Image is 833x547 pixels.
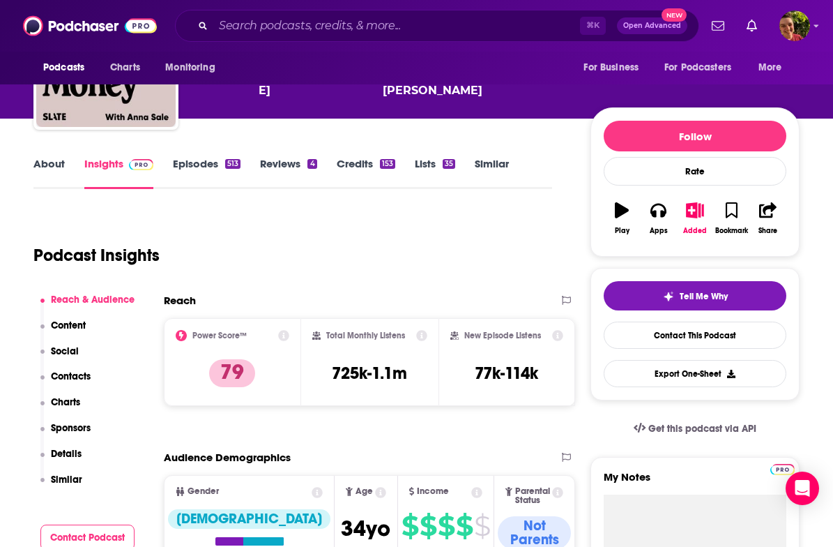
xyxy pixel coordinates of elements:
button: Social [40,345,79,371]
p: 79 [209,359,255,387]
div: 4 [307,159,316,169]
button: open menu [574,54,656,81]
p: Contacts [51,370,91,382]
span: Age [356,487,373,496]
div: Added [683,227,707,235]
button: Bookmark [713,193,749,243]
div: 35 [443,159,455,169]
h2: New Episode Listens [464,331,541,340]
span: 34 yo [341,515,390,542]
img: User Profile [779,10,810,41]
a: Get this podcast via API [622,412,767,446]
a: Show notifications dropdown [741,14,763,38]
img: Podchaser - Follow, Share and Rate Podcasts [23,13,157,39]
span: New [662,8,687,22]
p: Social [51,345,79,357]
a: About [33,157,65,189]
div: Rate [604,157,786,186]
h2: Total Monthly Listens [326,331,405,340]
span: More [758,58,782,77]
span: $ [438,515,454,537]
a: Similar [475,157,509,189]
a: Reviews4 [260,157,316,189]
span: Gender [188,487,219,496]
span: For Podcasters [664,58,731,77]
a: Pro website [770,462,795,475]
h1: Podcast Insights [33,245,160,266]
h2: Reach [164,294,196,307]
h3: 725k-1.1m [332,363,407,384]
button: Similar [40,474,83,500]
a: Charts [101,54,148,81]
div: Play [615,227,629,235]
span: Podcasts [43,58,84,77]
img: Podchaser Pro [129,159,153,170]
p: Similar [51,474,82,486]
button: Contacts [40,370,91,396]
span: $ [420,515,436,537]
span: Logged in as Marz [779,10,810,41]
p: Content [51,320,86,331]
button: Show profile menu [779,10,810,41]
button: Reach & Audience [40,294,135,320]
span: Get this podcast via API [648,423,756,435]
button: Added [677,193,713,243]
button: Follow [604,121,786,151]
span: Monitoring [165,58,215,77]
a: Episodes513 [173,157,240,189]
button: Open AdvancedNew [617,17,687,34]
span: $ [402,515,418,537]
a: InsightsPodchaser Pro [84,157,153,189]
a: Show notifications dropdown [706,14,730,38]
button: tell me why sparkleTell Me Why [604,281,786,310]
span: Open Advanced [623,22,681,29]
div: Open Intercom Messenger [786,472,819,505]
p: Sponsors [51,422,91,434]
span: $ [474,515,490,537]
button: Sponsors [40,422,91,448]
button: Export One-Sheet [604,360,786,387]
button: Content [40,320,86,345]
div: 153 [380,159,395,169]
span: Income [417,487,449,496]
span: Parental Status [515,487,550,505]
button: open menu [155,54,233,81]
button: Share [750,193,786,243]
label: My Notes [604,470,786,495]
span: $ [456,515,473,537]
p: Details [51,448,82,460]
button: open menu [33,54,102,81]
h2: Audience Demographics [164,451,291,464]
span: ⌘ K [580,17,606,35]
input: Search podcasts, credits, & more... [213,15,580,37]
button: open menu [655,54,751,81]
p: Reach & Audience [51,294,135,306]
button: Play [604,193,640,243]
button: open menu [749,54,800,81]
div: Bookmark [715,227,748,235]
div: [DEMOGRAPHIC_DATA] [168,509,330,529]
div: Apps [650,227,668,235]
div: Share [758,227,777,235]
div: Search podcasts, credits, & more... [175,10,699,42]
img: tell me why sparkle [663,291,674,302]
button: Charts [40,396,81,422]
a: Contact This Podcast [604,322,786,349]
span: For Business [583,58,639,77]
div: 513 [225,159,240,169]
h3: 77k-114k [475,363,538,384]
p: Charts [51,396,80,408]
span: Tell Me Why [680,291,728,302]
button: Apps [640,193,676,243]
img: Podchaser Pro [770,464,795,475]
a: Lists35 [415,157,455,189]
button: Details [40,448,82,474]
span: Charts [110,58,140,77]
h2: Power Score™ [192,331,247,340]
a: Credits153 [337,157,395,189]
